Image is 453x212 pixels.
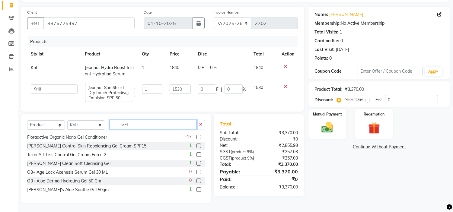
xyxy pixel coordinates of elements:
[88,85,127,100] span: Jeannot Sun Shield Dry touch Protective Emulsion SPF 50
[215,142,259,149] div: Net:
[214,10,240,15] label: Invoice Number
[215,155,259,161] div: ( )
[344,97,363,102] label: Percentage
[372,97,381,102] label: Fixed
[27,143,146,149] div: [PERSON_NAME] Control Skin Rebalancing Gel Cream SPF15
[210,65,217,71] span: 0 %
[259,155,303,161] div: ₹257.03
[336,46,349,53] div: [DATE]
[215,136,259,142] div: Discount:
[250,47,278,61] th: Total
[259,184,303,190] div: ₹3,370.00
[247,156,253,160] span: 9%
[215,149,259,155] div: ( )
[220,121,234,127] span: Total
[259,168,303,175] div: ₹3,370.00
[189,169,192,175] span: 0
[340,38,343,44] div: 0
[139,47,166,61] th: Qty
[198,65,204,71] span: 0 F
[314,55,328,62] div: Points:
[27,134,107,141] div: Floraactive Organic Nano Gel Conditioner
[27,10,37,15] label: Client
[314,20,444,27] div: No Active Membership
[259,142,303,149] div: ₹2,855.93
[85,65,134,77] span: Jeannot Hydra Boost Instant Hydrating Serum
[220,155,231,161] span: CGST
[314,68,358,74] div: Coupon Code
[144,10,152,15] label: Date
[329,11,363,18] a: [PERSON_NAME]
[358,67,422,76] input: Enter Offer / Coupon Code
[314,38,339,44] div: Card on file:
[232,156,246,160] span: product
[27,169,108,176] div: O3+ Age Lock Acenesis Serum Gel 30 ML
[189,160,192,166] span: 1
[259,149,303,155] div: ₹257.03
[170,65,179,70] span: 1840
[166,47,194,61] th: Price
[259,130,303,136] div: ₹3,370.00
[254,85,263,90] span: 1530
[314,29,338,35] div: Total Visits:
[27,17,44,29] button: +91
[314,86,343,93] div: Product Total:
[314,46,335,53] div: Last Visit:
[221,86,222,93] span: |
[259,136,303,142] div: ₹0
[189,186,192,192] span: 1
[194,47,250,61] th: Disc
[215,184,259,190] div: Balance :
[313,112,342,117] label: Manual Payment
[278,47,298,61] th: Action
[27,160,110,167] div: [PERSON_NAME] Clean Soft Cleansing Gel
[142,65,145,70] span: 1
[189,151,192,157] span: 1
[216,86,219,93] span: F
[314,97,333,103] div: Discount:
[425,67,442,76] button: Apply
[27,187,109,193] div: [PERSON_NAME]'s Aloe Soothe Gel 50gm
[43,17,135,29] input: Search by Name/Mobile/Email/Code
[243,86,246,93] span: %
[220,149,231,154] span: SGST
[27,152,106,158] div: Tecni Art Liss Control Gel Cream Force 2
[340,29,342,35] div: 1
[247,149,253,154] span: 9%
[27,47,81,61] th: Stylist
[345,86,364,93] div: ₹3,370.00
[185,134,192,140] span: -17
[215,130,259,136] div: Sub Total:
[259,161,303,168] div: ₹3,370.00
[365,121,384,135] img: _gift.svg
[215,161,259,168] div: Total:
[81,47,138,61] th: Product
[28,36,302,47] div: Products
[314,20,341,27] div: Membership:
[318,121,337,134] img: _cash.svg
[215,168,259,175] div: Payable:
[259,176,303,183] div: ₹0
[254,65,263,70] span: 1840
[364,112,384,117] label: Redemption
[189,177,192,184] span: 0
[215,176,259,183] div: Paid:
[27,178,101,184] div: O3+ Aloe Derma Hydrating Gel 50 Gm
[110,120,197,129] input: Search or Scan
[232,149,246,154] span: product
[206,65,208,71] span: |
[329,55,332,62] div: 0
[314,11,328,18] div: Name:
[310,144,449,150] a: Continue Without Payment
[189,142,192,149] span: 1
[31,65,38,70] span: Kriti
